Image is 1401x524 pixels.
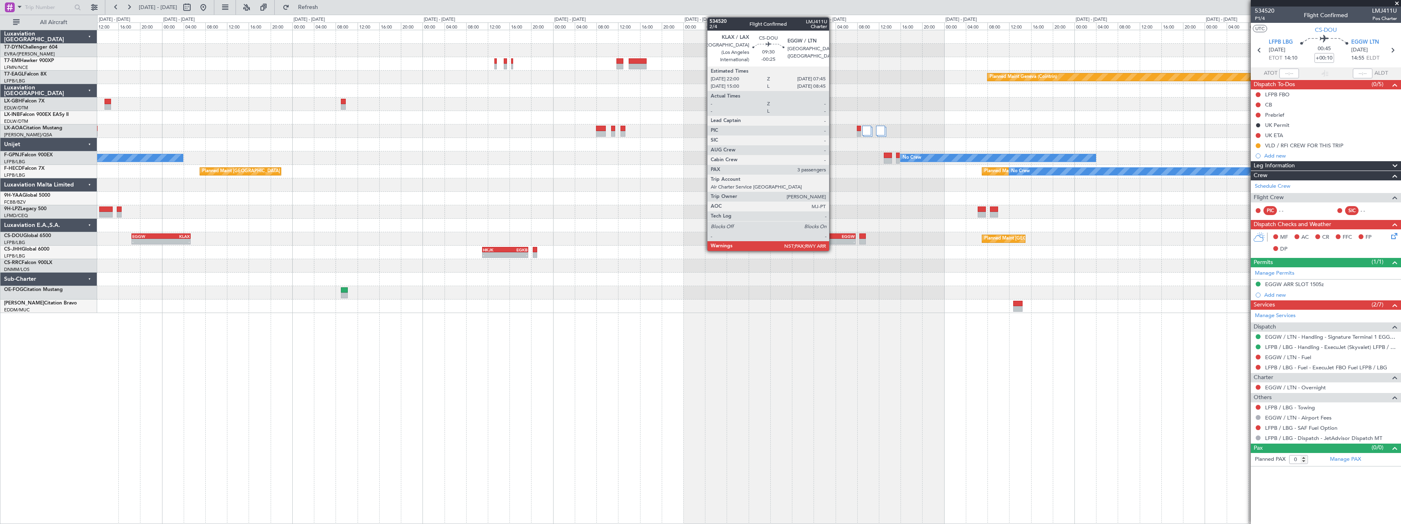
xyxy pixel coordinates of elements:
[227,22,249,30] div: 12:00
[4,301,77,306] a: [PERSON_NAME]Citation Bravo
[1254,373,1273,382] span: Charter
[1304,11,1348,20] div: Flight Confirmed
[4,99,44,104] a: LX-GBHFalcon 7X
[4,287,63,292] a: OE-FOGCitation Mustang
[1076,16,1107,23] div: [DATE] - [DATE]
[792,22,814,30] div: 20:00
[1265,142,1343,149] div: VLD / RFI CREW FOR THIS TRIP
[575,22,596,30] div: 04:00
[4,166,44,171] a: F-HECDFalcon 7X
[184,22,205,30] div: 04:00
[1053,22,1074,30] div: 20:00
[1265,404,1315,411] a: LFPB / LBG - Towing
[132,234,161,239] div: EGGW
[4,233,23,238] span: CS-DOU
[815,16,846,23] div: [DATE] - [DATE]
[1265,122,1290,129] div: UK Permit
[803,239,829,244] div: -
[1254,171,1268,180] span: Crew
[163,16,195,23] div: [DATE] - [DATE]
[1255,7,1274,15] span: 534520
[1365,233,1372,242] span: FP
[1269,54,1282,62] span: ETOT
[1161,22,1183,30] div: 16:00
[1254,220,1331,229] span: Dispatch Checks and Weather
[1280,245,1288,253] span: DP
[445,22,466,30] div: 04:00
[1265,364,1387,371] a: LFPB / LBG - Fuel - ExecuJet FBO Fuel LFPB / LBG
[966,22,987,30] div: 04:00
[945,16,977,23] div: [DATE] - [DATE]
[1183,22,1205,30] div: 20:00
[336,22,357,30] div: 08:00
[291,4,325,10] span: Refresh
[662,22,683,30] div: 20:00
[4,118,28,124] a: EDLW/DTM
[4,233,51,238] a: CS-DOUGlobal 6500
[483,253,505,258] div: -
[4,153,22,158] span: F-GPNJ
[1254,393,1272,402] span: Others
[1264,291,1397,298] div: Add new
[1318,45,1331,53] span: 00:45
[1265,384,1326,391] a: EGGW / LTN - Overnight
[1074,22,1096,30] div: 00:00
[1280,233,1288,242] span: MF
[1253,25,1267,32] button: UTC
[4,247,22,252] span: CS-JHH
[379,22,401,30] div: 16:00
[1255,312,1296,320] a: Manage Services
[829,234,855,239] div: EGGW
[1265,281,1324,288] div: EGGW ARR SLOT 1505z
[4,99,22,104] span: LX-GBH
[4,72,47,77] a: T7-EAGLFalcon 8X
[202,165,331,178] div: Planned Maint [GEOGRAPHIC_DATA] ([GEOGRAPHIC_DATA])
[1265,344,1397,351] a: LFPB / LBG - Handling - ExecuJet (Skyvalet) LFPB / LBG
[922,22,944,30] div: 20:00
[1374,69,1388,78] span: ALDT
[1265,91,1290,98] div: LFPB FBO
[554,16,586,23] div: [DATE] - [DATE]
[4,206,47,211] a: 9H-LPZLegacy 500
[984,233,1113,245] div: Planned Maint [GEOGRAPHIC_DATA] ([GEOGRAPHIC_DATA])
[4,78,25,84] a: LFPB/LBG
[1254,80,1295,89] span: Dispatch To-Dos
[4,105,28,111] a: EDLW/DTM
[4,307,30,313] a: EDDM/MUC
[836,22,857,30] div: 04:00
[4,301,44,306] span: [PERSON_NAME]
[140,22,162,30] div: 20:00
[1372,7,1397,15] span: LMJ411U
[857,22,879,30] div: 08:00
[1372,443,1383,452] span: (0/0)
[99,16,130,23] div: [DATE] - [DATE]
[271,22,292,30] div: 20:00
[1265,424,1337,431] a: LFPB / LBG - SAF Fuel Option
[1351,46,1368,54] span: [DATE]
[1264,152,1397,159] div: Add new
[1279,207,1297,214] div: - -
[205,22,227,30] div: 08:00
[1248,22,1270,30] div: 08:00
[4,193,50,198] a: 9H-YAAGlobal 5000
[705,22,727,30] div: 04:00
[803,234,829,239] div: KLAX
[1330,455,1361,464] a: Manage PAX
[1372,258,1383,266] span: (1/1)
[4,64,28,71] a: LFMN/NCE
[358,22,379,30] div: 12:00
[1366,54,1379,62] span: ELDT
[4,132,52,138] a: [PERSON_NAME]/QSA
[4,260,52,265] a: CS-RRCFalcon 900LX
[879,22,901,30] div: 12:00
[161,239,190,244] div: -
[1343,233,1352,242] span: FFC
[814,22,835,30] div: 00:00
[424,16,455,23] div: [DATE] - [DATE]
[118,22,140,30] div: 16:00
[1345,206,1359,215] div: SIC
[987,22,1009,30] div: 08:00
[618,22,640,30] div: 12:00
[4,153,53,158] a: F-GPNJFalcon 900EX
[132,239,161,244] div: -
